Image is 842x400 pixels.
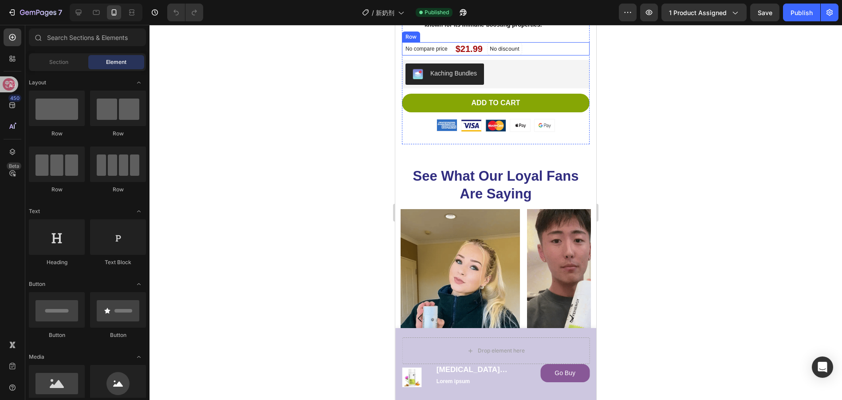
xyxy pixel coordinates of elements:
[90,258,146,266] div: Text Block
[41,353,130,360] p: Lorem ipsum
[29,207,40,215] span: Text
[29,353,44,361] span: Media
[49,58,68,66] span: Section
[29,79,46,87] span: Layout
[132,350,146,364] span: Toggle open
[4,4,66,21] button: 7
[132,184,251,397] img: image_demo.jpg
[40,339,131,351] h1: [MEDICAL_DATA] 300mg Extract - Liver Detox & Repair Support
[106,58,126,66] span: Element
[83,322,130,329] div: Drop element here
[132,204,146,218] span: Toggle open
[5,184,125,397] img: image_demo.jpg
[669,8,727,17] span: 1 product assigned
[29,186,85,194] div: Row
[90,186,146,194] div: Row
[395,25,596,400] iframe: Design area
[29,130,85,138] div: Row
[29,28,146,46] input: Search Sections & Elements
[29,258,85,266] div: Heading
[164,281,189,306] button: Carousel Next Arrow
[132,277,146,291] span: Toggle open
[758,9,772,16] span: Save
[167,4,203,21] div: Undo/Redo
[372,8,374,17] span: /
[376,8,394,17] span: 新奶剂
[812,356,833,378] div: Open Intercom Messenger
[425,8,449,16] span: Published
[783,4,820,21] button: Publish
[58,7,62,18] p: 7
[145,339,194,357] a: Go Buy
[90,331,146,339] div: Button
[8,95,21,102] div: 450
[132,75,146,90] span: Toggle open
[29,331,85,339] div: Button
[29,280,45,288] span: Button
[159,343,180,354] p: Go Buy
[661,4,747,21] button: 1 product assigned
[7,162,21,170] div: Beta
[791,8,813,17] div: Publish
[90,130,146,138] div: Row
[750,4,779,21] button: Save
